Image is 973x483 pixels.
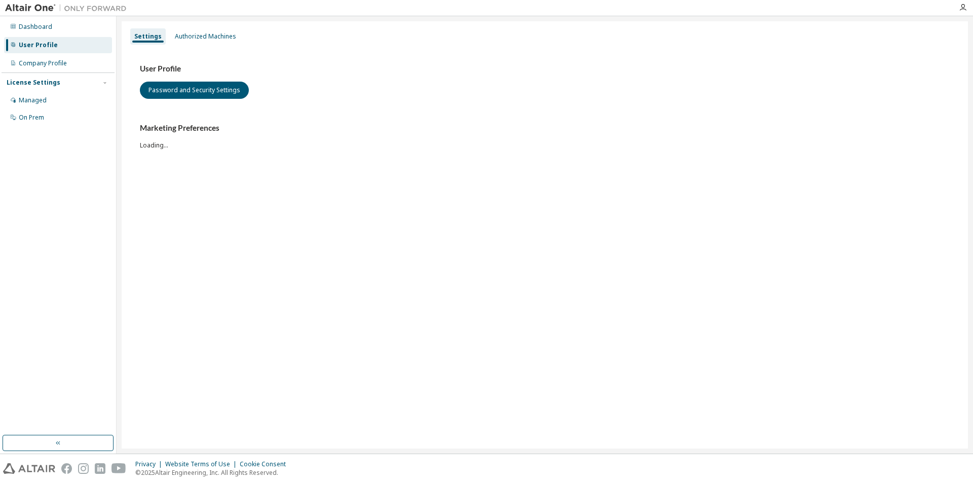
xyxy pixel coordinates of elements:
p: © 2025 Altair Engineering, Inc. All Rights Reserved. [135,468,292,477]
img: Altair One [5,3,132,13]
img: facebook.svg [61,463,72,474]
img: youtube.svg [111,463,126,474]
div: Cookie Consent [240,460,292,468]
div: Authorized Machines [175,32,236,41]
div: Website Terms of Use [165,460,240,468]
img: linkedin.svg [95,463,105,474]
button: Password and Security Settings [140,82,249,99]
img: altair_logo.svg [3,463,55,474]
img: instagram.svg [78,463,89,474]
div: User Profile [19,41,58,49]
h3: User Profile [140,64,950,74]
div: Settings [134,32,162,41]
div: License Settings [7,79,60,87]
div: Company Profile [19,59,67,67]
div: On Prem [19,114,44,122]
div: Loading... [140,123,950,149]
div: Privacy [135,460,165,468]
div: Dashboard [19,23,52,31]
h3: Marketing Preferences [140,123,950,133]
div: Managed [19,96,47,104]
